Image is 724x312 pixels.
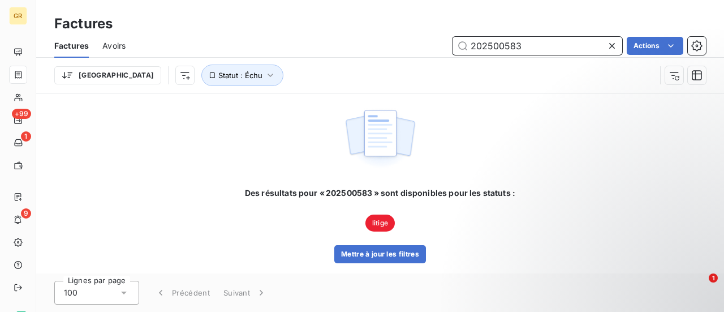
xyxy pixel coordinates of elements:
iframe: Intercom live chat [686,273,713,301]
span: 100 [64,287,77,298]
span: +99 [12,109,31,119]
button: Suivant [217,281,274,305]
span: 1 [21,131,31,142]
span: 9 [21,208,31,219]
button: Mettre à jour les filtres [334,245,426,263]
span: Avoirs [102,40,126,52]
iframe: Intercom notifications message [498,202,724,281]
span: Factures [54,40,89,52]
button: Statut : Échu [201,65,283,86]
span: Statut : Échu [218,71,262,80]
span: Des résultats pour « 202500583 » sont disponibles pour les statuts : [245,187,515,199]
h3: Factures [54,14,113,34]
button: Précédent [148,281,217,305]
span: 1 [709,273,718,283]
input: Rechercher [453,37,622,55]
button: Actions [627,37,683,55]
img: empty state [344,104,416,174]
div: GR [9,7,27,25]
button: [GEOGRAPHIC_DATA] [54,66,161,84]
span: litige [365,215,395,232]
